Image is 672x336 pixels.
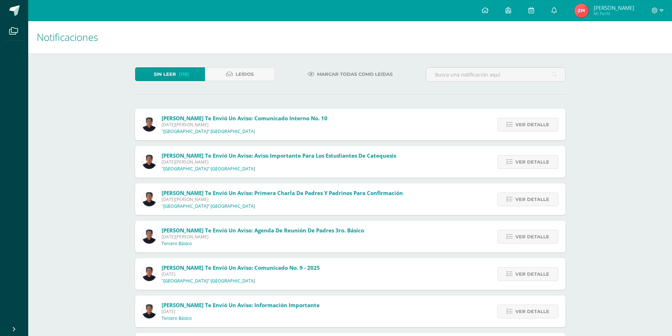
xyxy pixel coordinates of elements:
[515,305,549,318] span: Ver detalle
[162,241,192,246] p: Tercero Básico
[162,129,255,134] p: "[GEOGRAPHIC_DATA]" [GEOGRAPHIC_DATA]
[162,301,320,308] span: [PERSON_NAME] te envió un aviso: Información Importante
[515,193,549,206] span: Ver detalle
[142,267,156,281] img: eff8bfa388aef6dbf44d967f8e9a2edc.png
[162,189,403,196] span: [PERSON_NAME] te envió un aviso: Primera Charla de Padres y Padrinos para Confirmación
[162,278,255,284] p: "[GEOGRAPHIC_DATA]" [GEOGRAPHIC_DATA]
[162,227,364,234] span: [PERSON_NAME] te envió un aviso: Agenda de Reunión de Padres 3ro. Básico
[142,155,156,169] img: eff8bfa388aef6dbf44d967f8e9a2edc.png
[142,304,156,318] img: eff8bfa388aef6dbf44d967f8e9a2edc.png
[515,118,549,131] span: Ver detalle
[515,268,549,281] span: Ver detalle
[162,271,320,277] span: [DATE]
[179,68,189,81] span: (118)
[162,203,255,209] p: "[GEOGRAPHIC_DATA]" [GEOGRAPHIC_DATA]
[162,115,327,122] span: [PERSON_NAME] te envió un aviso: Comunicado Interno No. 10
[426,68,565,81] input: Busca una notificación aquí
[317,68,393,81] span: Marcar todas como leídas
[142,192,156,206] img: eff8bfa388aef6dbf44d967f8e9a2edc.png
[574,4,588,18] img: 67d5b4fbc1d12d3672e40db4a1e1e2a3.png
[135,67,205,81] a: Sin leer(118)
[205,67,275,81] a: Leídos
[37,30,98,44] span: Notificaciones
[162,152,396,159] span: [PERSON_NAME] te envió un aviso: Aviso importante para los estudiantes de catequesis
[162,196,403,202] span: [DATE][PERSON_NAME]
[162,308,320,314] span: [DATE]
[162,264,320,271] span: [PERSON_NAME] te envió un aviso: Comunicado No. 9 - 2025
[162,316,192,321] p: Tercero Básico
[162,166,255,172] p: "[GEOGRAPHIC_DATA]" [GEOGRAPHIC_DATA]
[154,68,176,81] span: Sin leer
[515,155,549,169] span: Ver detalle
[236,68,254,81] span: Leídos
[594,4,634,11] span: [PERSON_NAME]
[594,11,634,17] span: Mi Perfil
[142,230,156,244] img: eff8bfa388aef6dbf44d967f8e9a2edc.png
[162,159,396,165] span: [DATE][PERSON_NAME]
[162,122,327,128] span: [DATE][PERSON_NAME]
[299,67,401,81] a: Marcar todas como leídas
[142,117,156,132] img: eff8bfa388aef6dbf44d967f8e9a2edc.png
[162,234,364,240] span: [DATE][PERSON_NAME]
[515,230,549,243] span: Ver detalle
